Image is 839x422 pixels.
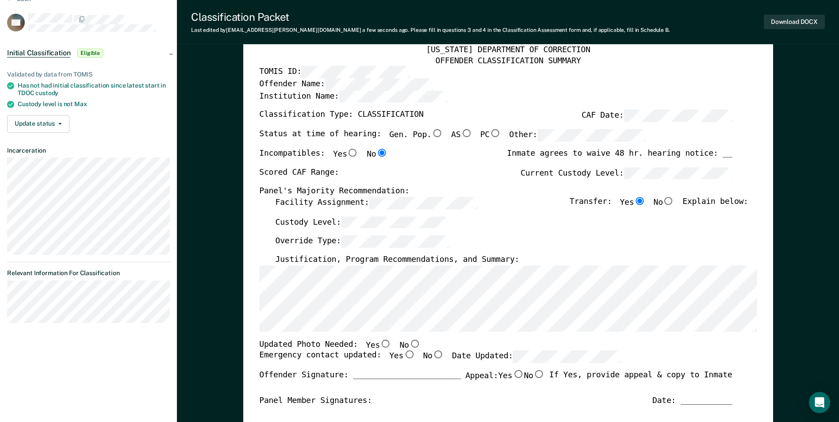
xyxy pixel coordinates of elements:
[7,269,170,277] dt: Relevant Information For Classification
[376,149,387,157] input: No
[259,149,387,167] div: Incompatibles:
[403,351,415,359] input: Yes
[74,100,87,107] span: Max
[333,149,359,160] label: Yes
[582,110,732,123] label: CAF Date:
[7,147,170,154] dt: Incarceration
[7,115,69,133] button: Update status
[764,15,825,29] button: Download DOCX
[507,149,732,167] div: Inmate agrees to waive 48 hr. hearing notice: __
[509,129,646,142] label: Other:
[498,370,524,382] label: Yes
[259,45,757,56] div: [US_STATE] DEPARTMENT OF CORRECTION
[259,129,646,149] div: Status at time of hearing:
[663,197,674,205] input: No
[301,66,410,79] input: TOMIS ID:
[259,91,447,103] label: Institution Name:
[620,197,645,209] label: Yes
[18,100,170,108] div: Custody level is not
[259,187,732,197] div: Panel's Majority Recommendation:
[367,149,387,160] label: No
[275,197,477,209] label: Facility Assignment:
[259,167,339,180] label: Scored CAF Range:
[275,236,449,248] label: Override Type:
[521,167,732,180] label: Current Custody Level:
[259,395,372,406] div: Panel Member Signatures:
[259,56,757,66] div: OFFENDER CLASSIFICATION SUMMARY
[465,370,545,389] label: Appeal:
[634,197,645,205] input: Yes
[512,370,524,378] input: Yes
[452,351,621,363] label: Date Updated:
[809,392,830,413] div: Open Intercom Messenger
[341,236,449,248] input: Override Type:
[490,129,501,137] input: PC
[423,351,444,363] label: No
[339,91,447,103] input: Institution Name:
[431,129,443,137] input: Gen. Pop.
[259,78,433,91] label: Offender Name:
[570,197,748,216] div: Transfer: Explain below:
[653,197,674,209] label: No
[524,370,544,382] label: No
[369,197,477,209] input: Facility Assignment:
[7,71,170,78] div: Validated by data from TOMIS
[259,66,410,79] label: TOMIS ID:
[341,216,449,229] input: Custody Level:
[7,49,70,58] span: Initial Classification
[259,339,421,351] div: Updated Photo Needed:
[18,82,170,97] div: Has not had initial classification since latest start in TDOC
[480,129,501,142] label: PC
[513,351,621,363] input: Date Updated:
[347,149,358,157] input: Yes
[451,129,472,142] label: AS
[460,129,472,137] input: AS
[389,351,415,363] label: Yes
[259,351,621,370] div: Emergency contact updated:
[409,339,420,347] input: No
[191,11,670,23] div: Classification Packet
[624,110,732,123] input: CAF Date:
[275,216,449,229] label: Custody Level:
[77,49,103,58] span: Eligible
[275,255,519,265] label: Justification, Program Recommendations, and Summary:
[389,129,443,142] label: Gen. Pop.
[432,351,444,359] input: No
[259,370,732,396] div: Offender Signature: _______________________ If Yes, provide appeal & copy to Inmate
[35,89,58,96] span: custody
[624,167,732,180] input: Current Custody Level:
[325,78,433,91] input: Offender Name:
[533,370,544,378] input: No
[652,395,732,406] div: Date: ___________
[380,339,391,347] input: Yes
[362,27,408,33] span: a few seconds ago
[259,110,423,123] label: Classification Type: CLASSIFICATION
[537,129,646,142] input: Other:
[366,339,391,351] label: Yes
[191,27,670,33] div: Last edited by [EMAIL_ADDRESS][PERSON_NAME][DOMAIN_NAME] . Please fill in questions 3 and 4 in th...
[399,339,420,351] label: No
